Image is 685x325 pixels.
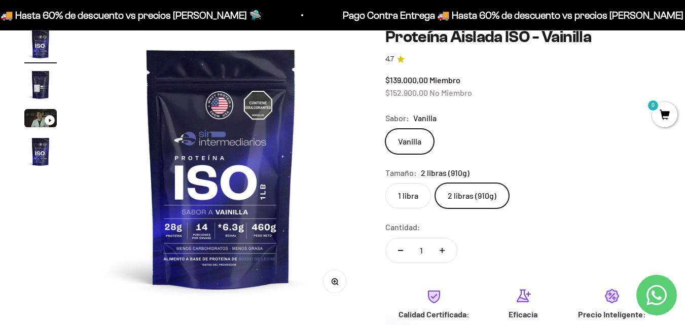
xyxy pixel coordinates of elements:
[413,112,437,125] span: Vanilla
[652,110,677,121] a: 0
[429,88,472,97] span: No Miembro
[385,75,428,85] span: $139.000,00
[24,135,57,171] button: Ir al artículo 4
[385,112,409,125] legend: Sabor:
[399,309,470,319] strong: Calidad Certificada:
[12,78,210,96] div: Más detalles sobre la fecha exacta de entrega.
[12,119,210,146] div: La confirmación de la pureza de los ingredientes.
[165,151,210,168] button: Enviar
[24,68,57,104] button: Ir al artículo 2
[24,109,57,130] button: Ir al artículo 3
[578,309,646,319] strong: Precio Inteligente:
[385,221,420,234] label: Cantidad:
[421,166,470,179] span: 2 libras (910g)
[385,28,661,46] h1: Proteína Aislada ISO - Vainilla
[24,135,57,168] img: Proteína Aislada ISO - Vainilla
[24,28,57,63] button: Ir al artículo 1
[24,68,57,101] img: Proteína Aislada ISO - Vainilla
[24,28,57,60] img: Proteína Aislada ISO - Vainilla
[386,238,415,263] button: Reducir cantidad
[385,54,661,65] a: 4.74.7 de 5.0 estrellas
[12,48,210,76] div: Un aval de expertos o estudios clínicos en la página.
[385,54,394,65] span: 4.7
[166,151,209,168] span: Enviar
[385,88,428,97] span: $152.900,00
[427,238,457,263] button: Aumentar cantidad
[647,99,659,112] mark: 0
[429,75,460,85] span: Miembro
[12,98,210,116] div: Un mensaje de garantía de satisfacción visible.
[81,28,361,308] img: Proteína Aislada ISO - Vainilla
[12,16,210,40] p: ¿Qué te daría la seguridad final para añadir este producto a tu carrito?
[385,166,417,179] legend: Tamaño:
